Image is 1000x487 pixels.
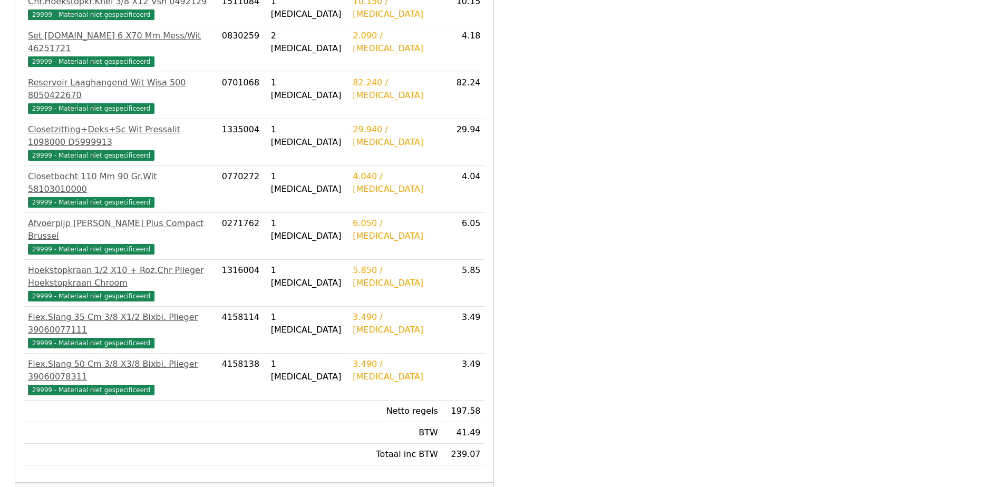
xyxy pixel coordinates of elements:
[353,311,438,336] div: 3.490 / [MEDICAL_DATA]
[28,264,213,289] div: Hoekstopkraan 1/2 X10 + Roz.Chr Plieger Hoekstopkraan Chroom
[271,123,345,149] div: 1 [MEDICAL_DATA]
[353,170,438,196] div: 4.040 / [MEDICAL_DATA]
[271,76,345,102] div: 1 [MEDICAL_DATA]
[442,401,485,422] td: 197.58
[271,264,345,289] div: 1 [MEDICAL_DATA]
[442,307,485,354] td: 3.49
[218,166,267,213] td: 0770272
[28,9,154,20] span: 29999 - Materiaal niet gespecificeerd
[442,354,485,401] td: 3.49
[442,422,485,444] td: 41.49
[28,150,154,161] span: 29999 - Materiaal niet gespecificeerd
[218,213,267,260] td: 0271762
[442,166,485,213] td: 4.04
[28,30,213,55] div: Set [DOMAIN_NAME] 6 X70 Mm Mess/Wit 46251721
[353,76,438,102] div: 82.240 / [MEDICAL_DATA]
[28,311,213,349] a: Flex.Slang 35 Cm 3/8 X1/2 Bixbi. Plieger 3906007711129999 - Materiaal niet gespecificeerd
[28,385,154,395] span: 29999 - Materiaal niet gespecificeerd
[28,358,213,383] div: Flex.Slang 50 Cm 3/8 X3/8 Bixbi. Plieger 39060078311
[353,217,438,242] div: 6.050 / [MEDICAL_DATA]
[353,264,438,289] div: 5.850 / [MEDICAL_DATA]
[28,338,154,348] span: 29999 - Materiaal niet gespecificeerd
[28,217,213,255] a: Afvoerpijp [PERSON_NAME] Plus Compact Brussel29999 - Materiaal niet gespecificeerd
[28,123,213,161] a: Closetzitting+Deks+Sc Wit Pressalit 1098000 D599991329999 - Materiaal niet gespecificeerd
[442,260,485,307] td: 5.85
[218,307,267,354] td: 4158114
[271,170,345,196] div: 1 [MEDICAL_DATA]
[218,260,267,307] td: 1316004
[353,358,438,383] div: 3.490 / [MEDICAL_DATA]
[28,103,154,114] span: 29999 - Materiaal niet gespecificeerd
[28,170,213,196] div: Closetbocht 110 Mm 90 Gr.Wit 58103010000
[442,213,485,260] td: 6.05
[442,444,485,465] td: 239.07
[271,311,345,336] div: 1 [MEDICAL_DATA]
[442,72,485,119] td: 82.24
[28,217,213,242] div: Afvoerpijp [PERSON_NAME] Plus Compact Brussel
[28,123,213,149] div: Closetzitting+Deks+Sc Wit Pressalit 1098000 D5999913
[442,119,485,166] td: 29.94
[28,291,154,301] span: 29999 - Materiaal niet gespecificeerd
[353,123,438,149] div: 29.940 / [MEDICAL_DATA]
[28,76,213,102] div: Reservoir Laaghangend Wit Wisa 500 8050422670
[28,56,154,67] span: 29999 - Materiaal niet gespecificeerd
[28,197,154,208] span: 29999 - Materiaal niet gespecificeerd
[218,72,267,119] td: 0701068
[28,30,213,67] a: Set [DOMAIN_NAME] 6 X70 Mm Mess/Wit 4625172129999 - Materiaal niet gespecificeerd
[271,217,345,242] div: 1 [MEDICAL_DATA]
[353,30,438,55] div: 2.090 / [MEDICAL_DATA]
[348,422,442,444] td: BTW
[348,401,442,422] td: Netto regels
[28,311,213,336] div: Flex.Slang 35 Cm 3/8 X1/2 Bixbi. Plieger 39060077111
[28,170,213,208] a: Closetbocht 110 Mm 90 Gr.Wit 5810301000029999 - Materiaal niet gespecificeerd
[218,354,267,401] td: 4158138
[271,30,345,55] div: 2 [MEDICAL_DATA]
[218,25,267,72] td: 0830259
[442,25,485,72] td: 4.18
[28,76,213,114] a: Reservoir Laaghangend Wit Wisa 500 805042267029999 - Materiaal niet gespecificeerd
[271,358,345,383] div: 1 [MEDICAL_DATA]
[348,444,442,465] td: Totaal inc BTW
[28,264,213,302] a: Hoekstopkraan 1/2 X10 + Roz.Chr Plieger Hoekstopkraan Chroom29999 - Materiaal niet gespecificeerd
[28,358,213,396] a: Flex.Slang 50 Cm 3/8 X3/8 Bixbi. Plieger 3906007831129999 - Materiaal niet gespecificeerd
[218,119,267,166] td: 1335004
[28,244,154,255] span: 29999 - Materiaal niet gespecificeerd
